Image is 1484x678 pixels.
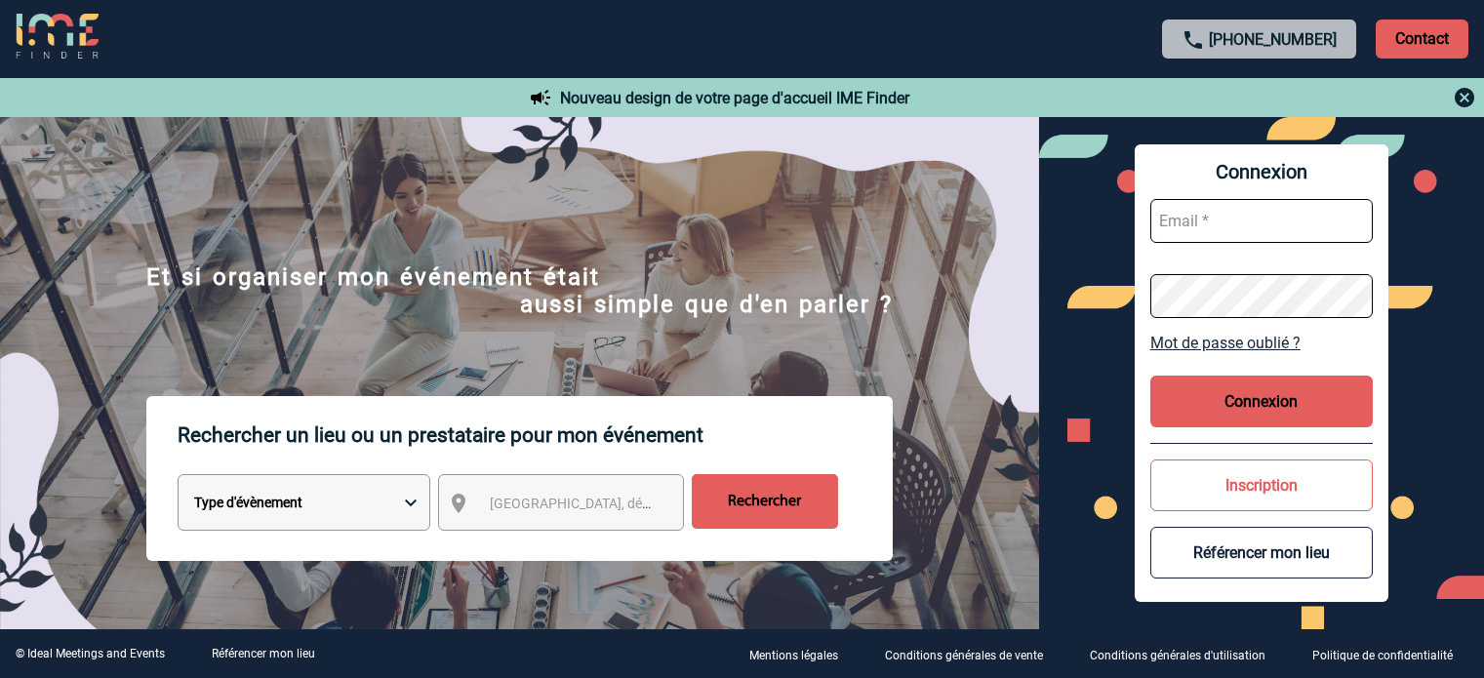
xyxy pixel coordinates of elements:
[16,647,165,660] div: © Ideal Meetings and Events
[1182,28,1205,52] img: call-24-px.png
[1150,376,1373,427] button: Connexion
[212,647,315,660] a: Référencer mon lieu
[1376,20,1468,59] p: Contact
[1150,160,1373,183] span: Connexion
[1150,334,1373,352] a: Mot de passe oublié ?
[869,645,1074,663] a: Conditions générales de vente
[885,649,1043,662] p: Conditions générales de vente
[749,649,838,662] p: Mentions légales
[1297,645,1484,663] a: Politique de confidentialité
[1074,645,1297,663] a: Conditions générales d'utilisation
[1150,199,1373,243] input: Email *
[490,496,761,511] span: [GEOGRAPHIC_DATA], département, région...
[1209,30,1337,49] a: [PHONE_NUMBER]
[1150,527,1373,578] button: Référencer mon lieu
[1090,649,1265,662] p: Conditions générales d'utilisation
[734,645,869,663] a: Mentions légales
[1312,649,1453,662] p: Politique de confidentialité
[692,474,838,529] input: Rechercher
[1150,459,1373,511] button: Inscription
[178,396,893,474] p: Rechercher un lieu ou un prestataire pour mon événement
